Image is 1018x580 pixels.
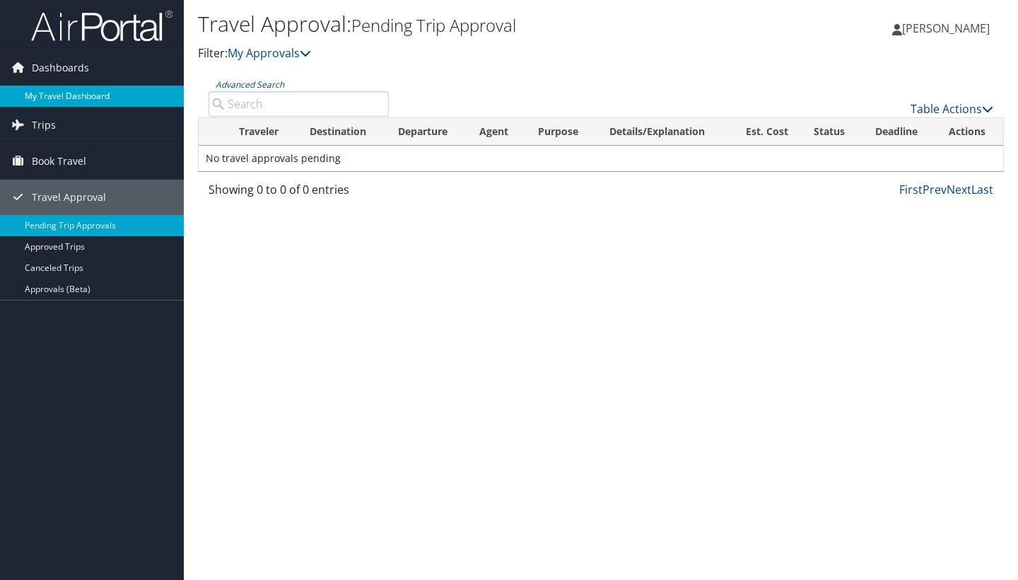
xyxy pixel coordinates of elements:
a: [PERSON_NAME] [892,7,1004,50]
h1: Travel Approval: [198,9,735,39]
th: Status: activate to sort column ascending [801,118,862,146]
span: [PERSON_NAME] [902,21,990,36]
input: Advanced Search [209,91,389,117]
th: Destination: activate to sort column ascending [297,118,386,146]
th: Est. Cost: activate to sort column ascending [727,118,801,146]
a: First [899,182,923,197]
a: Last [971,182,993,197]
div: Showing 0 to 0 of 0 entries [209,181,389,205]
span: Travel Approval [32,180,106,215]
a: Table Actions [911,101,993,117]
a: My Approvals [228,45,311,61]
span: Trips [32,108,56,143]
span: Book Travel [32,144,86,179]
a: Prev [923,182,947,197]
th: Agent [467,118,525,146]
span: Dashboards [32,50,89,86]
p: Filter: [198,45,735,63]
a: Next [947,182,971,197]
th: Details/Explanation [597,118,727,146]
th: Departure: activate to sort column ascending [385,118,467,146]
img: airportal-logo.png [31,9,172,42]
th: Actions [936,118,1003,146]
a: Advanced Search [216,79,284,91]
th: Purpose [525,118,597,146]
th: Traveler: activate to sort column ascending [226,118,297,146]
th: Deadline: activate to sort column descending [862,118,936,146]
td: No travel approvals pending [199,146,1003,171]
small: Pending Trip Approval [351,13,516,37]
